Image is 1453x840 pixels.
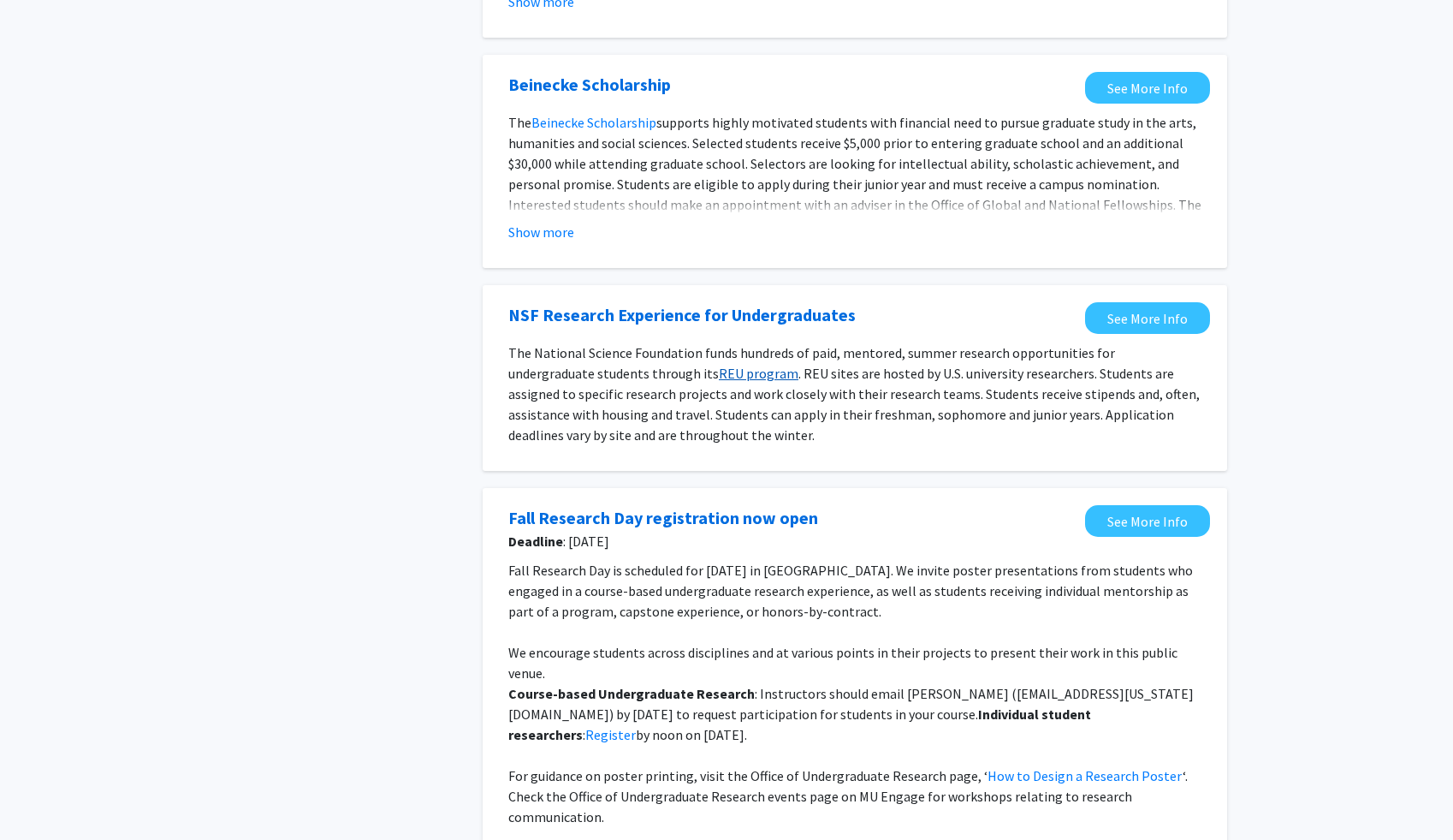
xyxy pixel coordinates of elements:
[719,365,798,382] a: REU program
[508,344,1115,382] span: The National Science Foundation funds hundreds of paid, mentored, summer research opportunities f...
[508,683,1201,745] p: : Instructors should email [PERSON_NAME] ([EMAIL_ADDRESS][US_STATE][DOMAIN_NAME]) by [DATE] to re...
[508,560,1201,622] p: Fall Research Day is scheduled for [DATE] in [GEOGRAPHIC_DATA]. We invite poster presentations fr...
[508,531,1076,551] span: : [DATE]
[508,302,856,328] a: Opens in a new tab
[508,365,1200,444] span: . REU sites are hosted by U.S. university researchers. Students are assigned to specific research...
[508,505,818,531] a: Opens in a new tab
[531,114,656,131] a: Beinecke Scholarship
[508,114,531,131] span: The
[508,533,563,550] b: Deadline
[1085,72,1210,104] a: Opens in a new tab
[987,767,1183,784] a: How to Design a Research Poster
[508,642,1201,683] p: We encourage students across disciplines and at various points in their projects to present their...
[1085,505,1210,537] a: Opens in a new tab
[13,763,73,827] iframe: Chat
[508,766,1201,827] p: For guidance on poster printing, visit the Office of Undergraduate Research page, ‘ ‘. Check the ...
[508,114,1201,234] span: supports highly motivated students with financial need to pursue graduate study in the arts, huma...
[585,726,636,743] a: Register
[508,72,671,98] a: Opens in a new tab
[1085,302,1210,334] a: Opens in a new tab
[508,685,755,702] strong: Course-based Undergraduate Research
[508,222,574,242] button: Show more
